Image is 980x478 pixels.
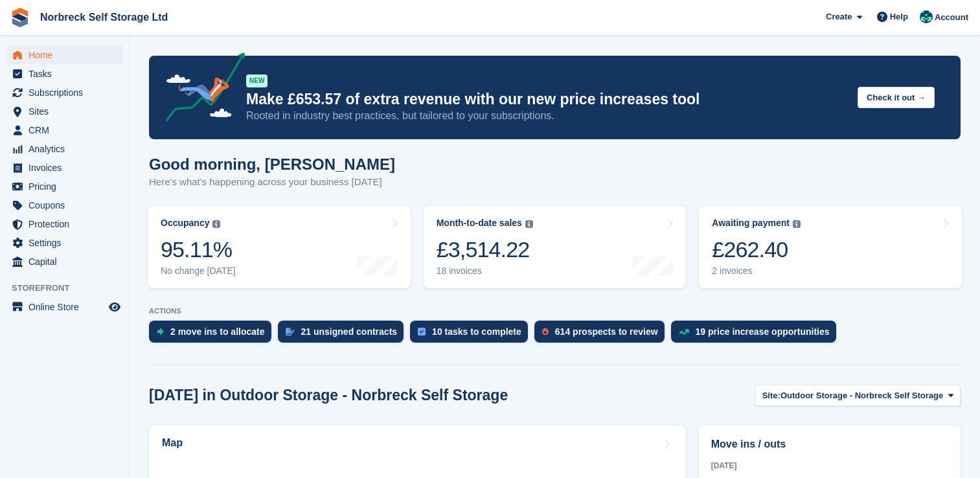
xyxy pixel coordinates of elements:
[155,52,245,126] img: price-adjustments-announcement-icon-8257ccfd72463d97f412b2fc003d46551f7dbcb40ab6d574587a9cd5c0d94...
[149,155,395,173] h1: Good morning, [PERSON_NAME]
[6,177,122,196] a: menu
[762,389,781,402] span: Site:
[755,385,961,406] button: Site: Outdoor Storage - Norbreck Self Storage
[6,84,122,102] a: menu
[246,109,847,123] p: Rooted in industry best practices, but tailored to your subscriptions.
[6,196,122,214] a: menu
[246,74,268,87] div: NEW
[157,328,164,336] img: move_ins_to_allocate_icon-fdf77a2bb77ea45bf5b3d319d69a93e2d87916cf1d5bf7949dd705db3b84f3ca.svg
[28,65,106,83] span: Tasks
[711,460,948,472] div: [DATE]
[6,140,122,158] a: menu
[28,298,106,316] span: Online Store
[148,206,411,288] a: Occupancy 95.11% No change [DATE]
[6,159,122,177] a: menu
[301,326,398,337] div: 21 unsigned contracts
[534,321,671,349] a: 614 prospects to review
[286,328,295,336] img: contract_signature_icon-13c848040528278c33f63329250d36e43548de30e8caae1d1a13099fd9432cc5.svg
[28,121,106,139] span: CRM
[35,6,173,28] a: Norbreck Self Storage Ltd
[920,10,933,23] img: Sally King
[28,46,106,64] span: Home
[781,389,943,402] span: Outdoor Storage - Norbreck Self Storage
[437,266,533,277] div: 18 invoices
[107,299,122,315] a: Preview store
[28,159,106,177] span: Invoices
[6,215,122,233] a: menu
[149,307,961,315] p: ACTIONS
[410,321,534,349] a: 10 tasks to complete
[6,46,122,64] a: menu
[28,102,106,120] span: Sites
[149,321,278,349] a: 2 move ins to allocate
[6,298,122,316] a: menu
[712,218,790,229] div: Awaiting payment
[170,326,265,337] div: 2 move ins to allocate
[28,234,106,252] span: Settings
[28,196,106,214] span: Coupons
[711,437,948,452] h2: Move ins / outs
[161,218,209,229] div: Occupancy
[699,206,962,288] a: Awaiting payment £262.40 2 invoices
[6,65,122,83] a: menu
[161,236,236,263] div: 95.11%
[12,282,129,295] span: Storefront
[278,321,411,349] a: 21 unsigned contracts
[418,328,426,336] img: task-75834270c22a3079a89374b754ae025e5fb1db73e45f91037f5363f120a921f8.svg
[890,10,908,23] span: Help
[712,236,801,263] div: £262.40
[935,11,968,24] span: Account
[28,215,106,233] span: Protection
[28,177,106,196] span: Pricing
[246,90,847,109] p: Make £653.57 of extra revenue with our new price increases tool
[826,10,852,23] span: Create
[149,175,395,190] p: Here's what's happening across your business [DATE]
[437,236,533,263] div: £3,514.22
[28,84,106,102] span: Subscriptions
[162,437,183,449] h2: Map
[6,102,122,120] a: menu
[858,87,935,108] button: Check it out →
[793,220,801,228] img: icon-info-grey-7440780725fd019a000dd9b08b2336e03edf1995a4989e88bcd33f0948082b44.svg
[555,326,658,337] div: 614 prospects to review
[525,220,533,228] img: icon-info-grey-7440780725fd019a000dd9b08b2336e03edf1995a4989e88bcd33f0948082b44.svg
[437,218,522,229] div: Month-to-date sales
[542,328,549,336] img: prospect-51fa495bee0391a8d652442698ab0144808aea92771e9ea1ae160a38d050c398.svg
[712,266,801,277] div: 2 invoices
[212,220,220,228] img: icon-info-grey-7440780725fd019a000dd9b08b2336e03edf1995a4989e88bcd33f0948082b44.svg
[679,329,689,335] img: price_increase_opportunities-93ffe204e8149a01c8c9dc8f82e8f89637d9d84a8eef4429ea346261dce0b2c0.svg
[28,140,106,158] span: Analytics
[10,8,30,27] img: stora-icon-8386f47178a22dfd0bd8f6a31ec36ba5ce8667c1dd55bd0f319d3a0aa187defe.svg
[149,387,508,404] h2: [DATE] in Outdoor Storage - Norbreck Self Storage
[696,326,830,337] div: 19 price increase opportunities
[161,266,236,277] div: No change [DATE]
[28,253,106,271] span: Capital
[432,326,521,337] div: 10 tasks to complete
[671,321,843,349] a: 19 price increase opportunities
[6,253,122,271] a: menu
[424,206,687,288] a: Month-to-date sales £3,514.22 18 invoices
[6,121,122,139] a: menu
[6,234,122,252] a: menu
